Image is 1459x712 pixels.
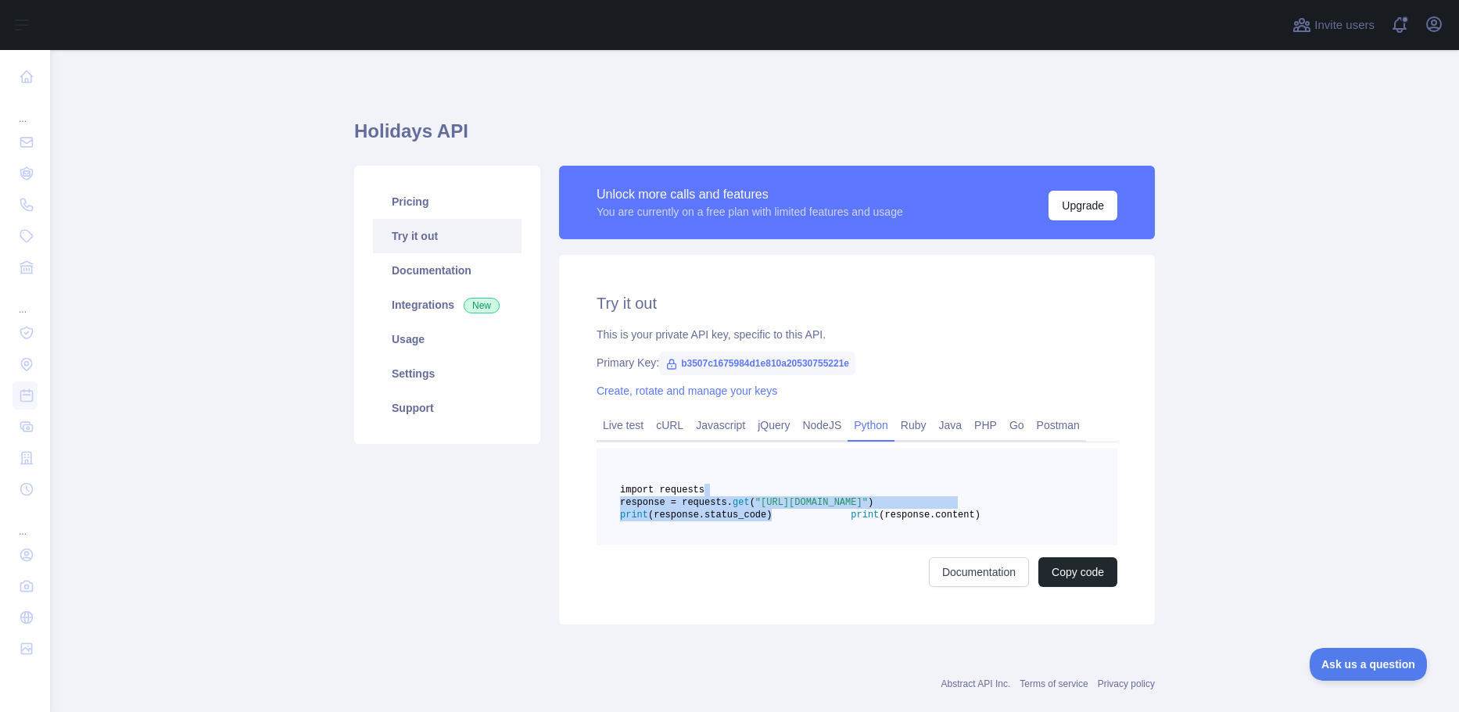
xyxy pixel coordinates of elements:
button: Upgrade [1049,191,1117,220]
a: Postman [1031,413,1086,438]
a: Support [373,391,522,425]
span: print [620,510,648,521]
div: This is your private API key, specific to this API. [597,327,1117,342]
span: print [851,510,879,521]
span: b3507c1675984d1e810a20530755221e [659,352,855,375]
a: Privacy policy [1098,678,1155,689]
div: Primary Key: [597,355,1117,370]
span: response = requests. [620,497,733,508]
a: jQuery [751,413,796,438]
div: ... [13,284,38,316]
a: Javascript [690,413,751,438]
a: Integrations New [373,288,522,322]
div: Unlock more calls and features [597,185,903,204]
a: Abstract API Inc. [941,678,1011,689]
span: "[URL][DOMAIN_NAME]" [755,497,868,508]
a: Pricing [373,184,522,219]
a: Terms of service [1020,678,1088,689]
div: ... [13,506,38,538]
a: cURL [650,413,690,438]
button: Invite users [1289,13,1378,38]
h2: Try it out [597,292,1117,314]
a: Python [848,413,894,438]
a: NodeJS [796,413,848,438]
h1: Holidays API [354,119,1155,156]
a: Try it out [373,219,522,253]
span: (response.content) [879,510,980,521]
a: Usage [373,322,522,356]
div: ... [13,94,38,125]
span: ( [750,497,755,508]
button: Copy code [1038,557,1117,587]
span: import requests [620,485,704,496]
iframe: Toggle Customer Support [1310,648,1428,681]
span: (response.status_code) [648,510,772,521]
a: Go [1003,413,1031,438]
a: Live test [597,413,650,438]
a: Settings [373,356,522,391]
a: PHP [968,413,1003,438]
a: Ruby [894,413,933,438]
span: ) [868,497,873,508]
a: Documentation [929,557,1029,587]
a: Documentation [373,253,522,288]
a: Create, rotate and manage your keys [597,385,777,397]
span: New [464,298,500,313]
a: Java [933,413,969,438]
span: get [733,497,750,508]
div: You are currently on a free plan with limited features and usage [597,204,903,220]
span: Invite users [1314,16,1375,34]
